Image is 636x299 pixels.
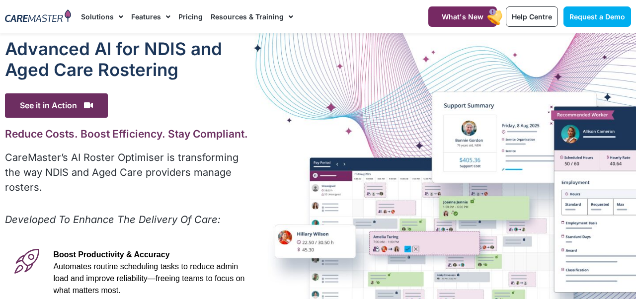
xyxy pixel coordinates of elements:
a: Help Centre [506,6,558,27]
span: What's New [442,12,483,21]
span: Automates routine scheduling tasks to reduce admin load and improve reliability—freeing teams to ... [53,262,244,295]
span: See it in Action [5,93,108,118]
p: CareMaster’s AI Roster Optimiser is transforming the way NDIS and Aged Care providers manage rost... [5,150,256,195]
span: Help Centre [512,12,552,21]
span: Request a Demo [569,12,625,21]
a: Request a Demo [563,6,631,27]
a: What's New [428,6,497,27]
img: CareMaster Logo [5,9,71,24]
span: Boost Productivity & Accuracy [53,250,169,259]
h2: Reduce Costs. Boost Efficiency. Stay Compliant. [5,128,256,140]
em: Developed To Enhance The Delivery Of Care: [5,214,221,225]
h1: Advanced Al for NDIS and Aged Care Rostering [5,38,256,80]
